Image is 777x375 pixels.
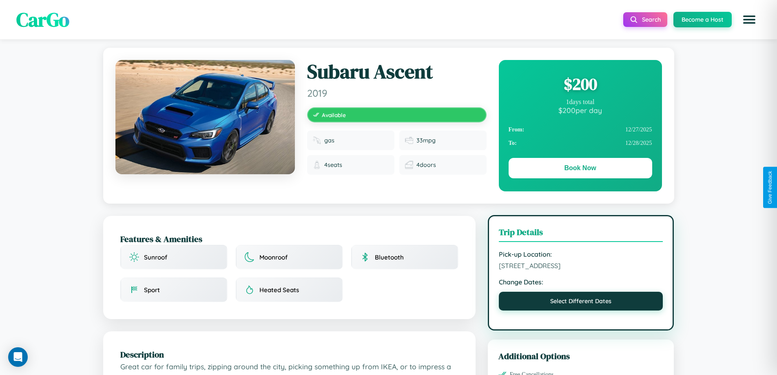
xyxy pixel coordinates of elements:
[8,347,28,367] div: Open Intercom Messenger
[767,171,773,204] div: Give Feedback
[259,253,288,261] span: Moonroof
[324,161,342,169] span: 4 seats
[509,126,525,133] strong: From:
[120,233,458,245] h2: Features & Amenities
[499,292,663,311] button: Select Different Dates
[499,226,663,242] h3: Trip Details
[405,136,413,144] img: Fuel efficiency
[16,6,69,33] span: CarGo
[307,60,487,84] h1: Subaru Ascent
[259,286,299,294] span: Heated Seats
[120,348,458,360] h2: Description
[642,16,661,23] span: Search
[623,12,667,27] button: Search
[509,136,652,150] div: 12 / 28 / 2025
[416,161,436,169] span: 4 doors
[673,12,732,27] button: Become a Host
[307,87,487,99] span: 2019
[144,286,160,294] span: Sport
[509,73,652,95] div: $ 200
[509,98,652,106] div: 1 days total
[313,161,321,169] img: Seats
[115,60,295,174] img: Subaru Ascent 2019
[313,136,321,144] img: Fuel type
[738,8,761,31] button: Open menu
[509,158,652,178] button: Book Now
[499,278,663,286] strong: Change Dates:
[322,111,346,118] span: Available
[498,350,664,362] h3: Additional Options
[405,161,413,169] img: Doors
[499,250,663,258] strong: Pick-up Location:
[144,253,167,261] span: Sunroof
[509,106,652,115] div: $ 200 per day
[324,137,334,144] span: gas
[509,140,517,146] strong: To:
[416,137,436,144] span: 33 mpg
[375,253,404,261] span: Bluetooth
[499,262,663,270] span: [STREET_ADDRESS]
[509,123,652,136] div: 12 / 27 / 2025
